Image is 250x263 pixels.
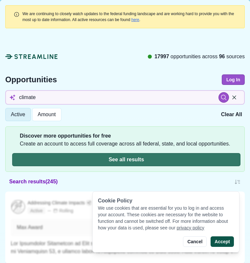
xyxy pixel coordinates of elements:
span: Search results ( 245 ) [9,178,58,186]
button: Accept [211,236,234,247]
a: privacy policy [177,225,204,230]
span: Active [11,111,25,118]
input: Search for funding [5,90,245,105]
span: Opportunities [5,76,57,84]
div: Max Award [17,224,43,231]
div: Lor Ipsumdolor Sitametcon ad Elit sed Doeiusmo (TEMP) in utlabore etdoloremag aliqua enimad mi Ve... [11,240,239,255]
div: Addressing Climate Impacts [28,199,85,206]
a: here [131,17,139,22]
span: Amount [38,111,56,118]
img: ca.gov.png [11,200,25,213]
span: Create an account to access full coverage across all federal, state, and local opportunities. [20,140,230,148]
span: 96 [219,54,225,59]
span: Discover more opportunities for free [20,132,230,140]
span: We are continuing to closely watch updates to the federal funding landscape and are working hard ... [22,12,234,22]
button: Clear All [218,108,245,121]
span: 17997 [154,54,169,59]
div: . [22,11,237,23]
button: Amount [32,108,61,121]
button: Active [5,108,31,121]
div: Rolling [53,207,73,214]
div: We use cookies that are essential for you to log in and access your account. These cookies are ne... [98,205,234,231]
span: opportunities across sources [154,53,245,61]
span: Active [28,207,45,214]
button: Log In [222,74,245,85]
button: See all results [12,153,240,166]
button: Cancel [183,236,207,247]
span: Cookie Policy [98,198,132,203]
